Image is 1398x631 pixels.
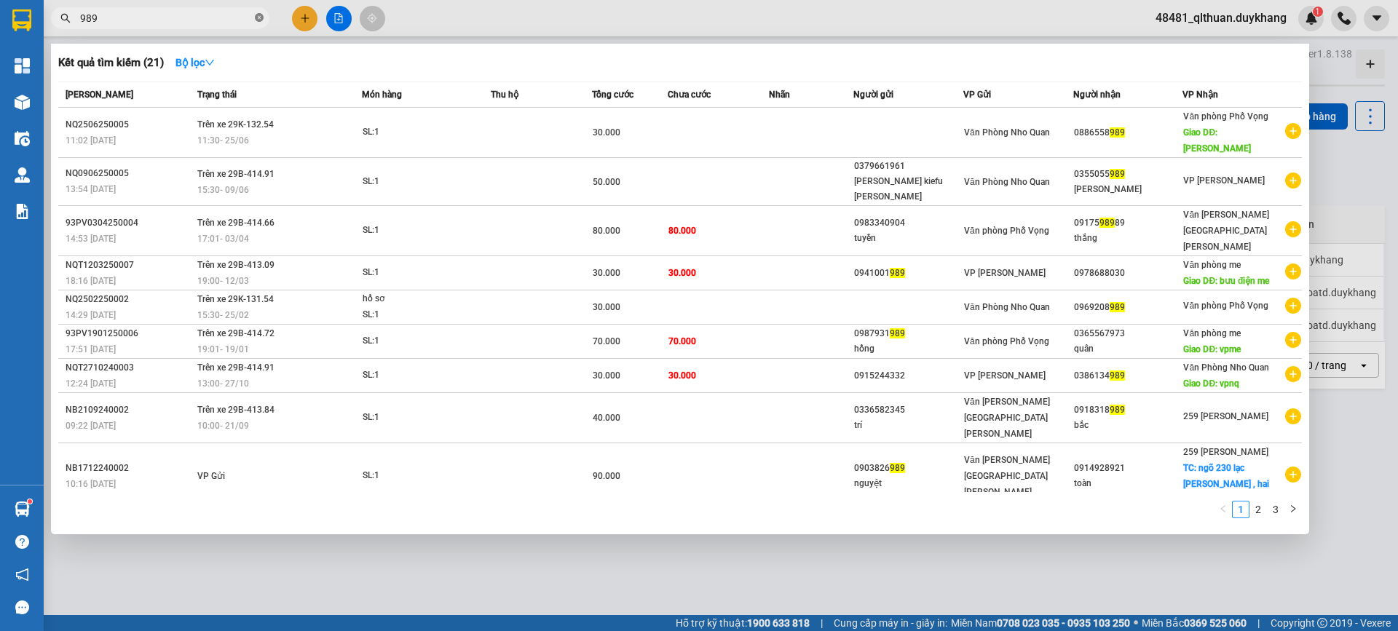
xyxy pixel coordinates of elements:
[1074,461,1182,476] div: 0914928921
[854,326,963,341] div: 0987931
[1285,123,1301,139] span: plus-circle
[769,90,790,100] span: Nhãn
[60,13,71,23] span: search
[197,362,275,373] span: Trên xe 29B-414.91
[363,468,472,484] div: SL: 1
[66,421,116,431] span: 09:22 [DATE]
[66,135,116,146] span: 11:02 [DATE]
[363,410,472,426] div: SL: 1
[592,90,633,100] span: Tổng cước
[1267,501,1284,518] li: 3
[66,234,116,244] span: 14:53 [DATE]
[363,174,472,190] div: SL: 1
[15,204,30,219] img: solution-icon
[853,90,893,100] span: Người gửi
[1074,182,1182,197] div: [PERSON_NAME]
[1183,127,1251,154] span: Giao DĐ: [PERSON_NAME]
[964,397,1050,439] span: Văn [PERSON_NAME][GEOGRAPHIC_DATA][PERSON_NAME]
[197,310,249,320] span: 15:30 - 25/02
[15,568,29,582] span: notification
[854,266,963,281] div: 0941001
[1285,467,1301,483] span: plus-circle
[28,499,32,504] sup: 1
[175,57,215,68] strong: Bộ lọc
[1183,210,1269,252] span: Văn [PERSON_NAME][GEOGRAPHIC_DATA][PERSON_NAME]
[197,234,249,244] span: 17:01 - 03/04
[1215,501,1232,518] li: Previous Page
[58,55,164,71] h3: Kết quả tìm kiếm ( 21 )
[66,292,193,307] div: NQ2502250002
[197,218,275,228] span: Trên xe 29B-414.66
[964,336,1049,346] span: Văn phòng Phố Vọng
[15,167,30,183] img: warehouse-icon
[1284,501,1302,518] button: right
[197,260,275,270] span: Trên xe 29B-413.09
[164,51,226,74] button: Bộ lọcdown
[66,402,193,418] div: NB2109240002
[363,307,472,323] div: SL: 1
[197,328,275,338] span: Trên xe 29B-414.72
[66,461,193,476] div: NB1712240002
[1215,501,1232,518] button: left
[964,127,1050,138] span: Văn Phòng Nho Quan
[1250,501,1266,517] a: 2
[66,90,133,100] span: [PERSON_NAME]
[197,135,249,146] span: 11:30 - 25/06
[1074,402,1182,418] div: 0918318
[964,226,1049,236] span: Văn phòng Phố Vọng
[66,276,116,286] span: 18:16 [DATE]
[668,226,696,236] span: 80.000
[363,223,472,239] div: SL: 1
[363,265,472,281] div: SL: 1
[1110,405,1125,415] span: 989
[854,476,963,491] div: nguyệt
[1183,260,1241,270] span: Văn phòng me
[197,421,249,431] span: 10:00 - 21/09
[593,336,620,346] span: 70.000
[66,378,116,389] span: 12:24 [DATE]
[1183,301,1268,311] span: Văn phòng Phố Vọng
[255,13,264,22] span: close-circle
[593,370,620,381] span: 30.000
[1285,263,1301,279] span: plus-circle
[1233,501,1249,517] a: 1
[15,95,30,110] img: warehouse-icon
[1074,418,1182,433] div: bắc
[668,90,711,100] span: Chưa cước
[593,471,620,481] span: 90.000
[1183,378,1239,389] span: Giao DĐ: vpnq
[890,463,905,473] span: 989
[362,90,402,100] span: Món hàng
[1183,411,1268,421] span: 259 [PERSON_NAME]
[205,57,215,68] span: down
[197,185,249,195] span: 15:30 - 09/06
[363,368,472,384] div: SL: 1
[593,413,620,423] span: 40.000
[15,600,29,614] span: message
[363,333,472,349] div: SL: 1
[1232,501,1249,518] li: 1
[1099,218,1115,228] span: 989
[854,368,963,384] div: 0915244332
[197,405,275,415] span: Trên xe 29B-413.84
[1110,127,1125,138] span: 989
[964,455,1050,497] span: Văn [PERSON_NAME][GEOGRAPHIC_DATA][PERSON_NAME]
[1074,125,1182,140] div: 0886558
[1285,332,1301,348] span: plus-circle
[1219,504,1228,513] span: left
[890,328,905,338] span: 989
[197,294,274,304] span: Trên xe 29K-131.54
[890,268,905,278] span: 989
[964,302,1050,312] span: Văn Phòng Nho Quan
[593,302,620,312] span: 30.000
[80,10,252,26] input: Tìm tên, số ĐT hoặc mã đơn
[1074,266,1182,281] div: 0978688030
[66,166,193,181] div: NQ0906250005
[66,326,193,341] div: 93PV1901250006
[66,215,193,231] div: 93PV0304250004
[15,131,30,146] img: warehouse-icon
[66,310,116,320] span: 14:29 [DATE]
[1289,504,1298,513] span: right
[1074,167,1182,182] div: 0355055
[1074,326,1182,341] div: 0365567973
